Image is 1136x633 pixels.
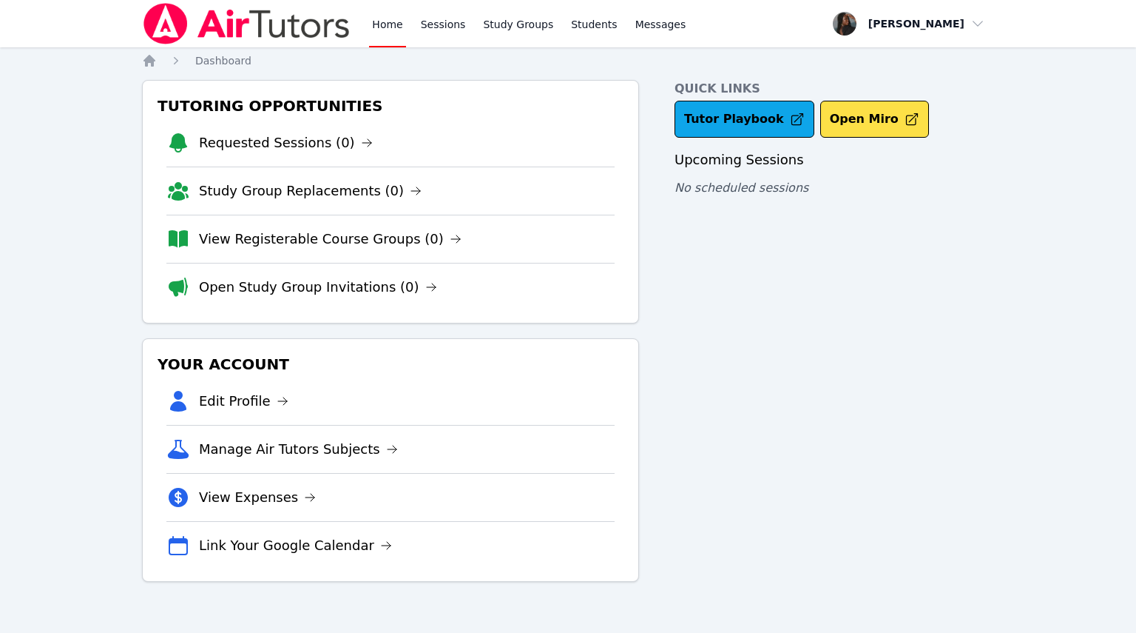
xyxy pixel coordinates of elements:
[155,93,626,119] h3: Tutoring Opportunities
[199,487,316,508] a: View Expenses
[195,55,251,67] span: Dashboard
[199,391,288,412] a: Edit Profile
[199,277,437,298] a: Open Study Group Invitations (0)
[674,181,808,195] span: No scheduled sessions
[635,17,686,32] span: Messages
[199,439,398,460] a: Manage Air Tutors Subjects
[199,229,461,249] a: View Registerable Course Groups (0)
[142,53,994,68] nav: Breadcrumb
[195,53,251,68] a: Dashboard
[820,101,929,138] button: Open Miro
[155,351,626,378] h3: Your Account
[674,80,994,98] h4: Quick Links
[674,150,994,170] h3: Upcoming Sessions
[199,181,422,201] a: Study Group Replacements (0)
[674,101,814,138] a: Tutor Playbook
[199,535,392,556] a: Link Your Google Calendar
[142,3,351,44] img: Air Tutors
[199,133,373,153] a: Requested Sessions (0)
